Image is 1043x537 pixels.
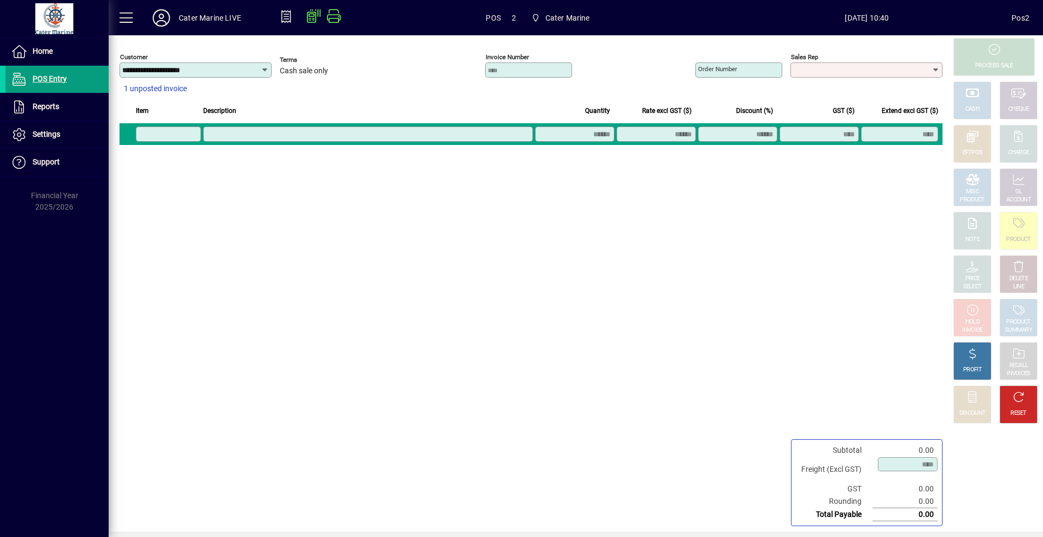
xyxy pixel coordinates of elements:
span: 1 unposted invoice [124,83,187,94]
td: Subtotal [796,444,872,457]
td: 0.00 [872,495,938,508]
span: Item [136,105,149,117]
div: CHEQUE [1008,105,1029,113]
mat-label: Invoice number [486,53,529,61]
mat-label: Sales rep [791,53,818,61]
span: Rate excl GST ($) [642,105,692,117]
div: PROFIT [963,366,982,374]
div: HOLD [965,318,979,326]
span: Settings [33,130,60,138]
span: Support [33,157,60,166]
span: Extend excl GST ($) [882,105,938,117]
div: INVOICE [962,326,982,334]
span: Terms [280,56,345,64]
div: SUMMARY [1005,326,1032,334]
div: Pos2 [1011,9,1029,27]
button: Profile [144,8,179,28]
span: Cater Marine [545,9,590,27]
td: GST [796,483,872,495]
td: 0.00 [872,444,938,457]
a: Settings [5,121,109,148]
div: GL [1015,188,1022,196]
div: PRODUCT [1006,236,1031,244]
div: INVOICES [1007,370,1030,378]
div: NOTE [965,236,979,244]
span: Reports [33,102,59,111]
div: PROCESS SALE [975,62,1013,70]
div: ACCOUNT [1006,196,1031,204]
span: Discount (%) [736,105,773,117]
div: CHARGE [1008,149,1029,157]
span: GST ($) [833,105,854,117]
a: Home [5,38,109,65]
div: DISCOUNT [959,409,985,418]
div: PRICE [965,275,980,283]
td: 0.00 [872,508,938,521]
span: Home [33,47,53,55]
div: SELECT [963,283,982,291]
span: 2 [512,9,516,27]
span: POS [486,9,501,27]
span: POS Entry [33,74,67,83]
div: PRODUCT [1006,318,1031,326]
span: [DATE] 10:40 [722,9,1012,27]
div: PRODUCT [960,196,984,204]
span: Quantity [585,105,610,117]
mat-label: Customer [120,53,148,61]
div: DELETE [1009,275,1028,283]
div: EFTPOS [963,149,983,157]
td: 0.00 [872,483,938,495]
a: Support [5,149,109,176]
div: MISC [966,188,979,196]
span: Cater Marine [527,8,594,28]
td: Freight (Excl GST) [796,457,872,483]
div: LINE [1013,283,1024,291]
td: Total Payable [796,508,872,521]
span: Description [203,105,236,117]
mat-label: Order number [698,65,737,73]
div: CASH [965,105,979,113]
a: Reports [5,93,109,121]
button: 1 unposted invoice [120,79,191,99]
div: Cater Marine LIVE [179,9,241,27]
span: Cash sale only [280,67,328,75]
div: RESET [1010,409,1027,418]
div: RECALL [1009,362,1028,370]
td: Rounding [796,495,872,508]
